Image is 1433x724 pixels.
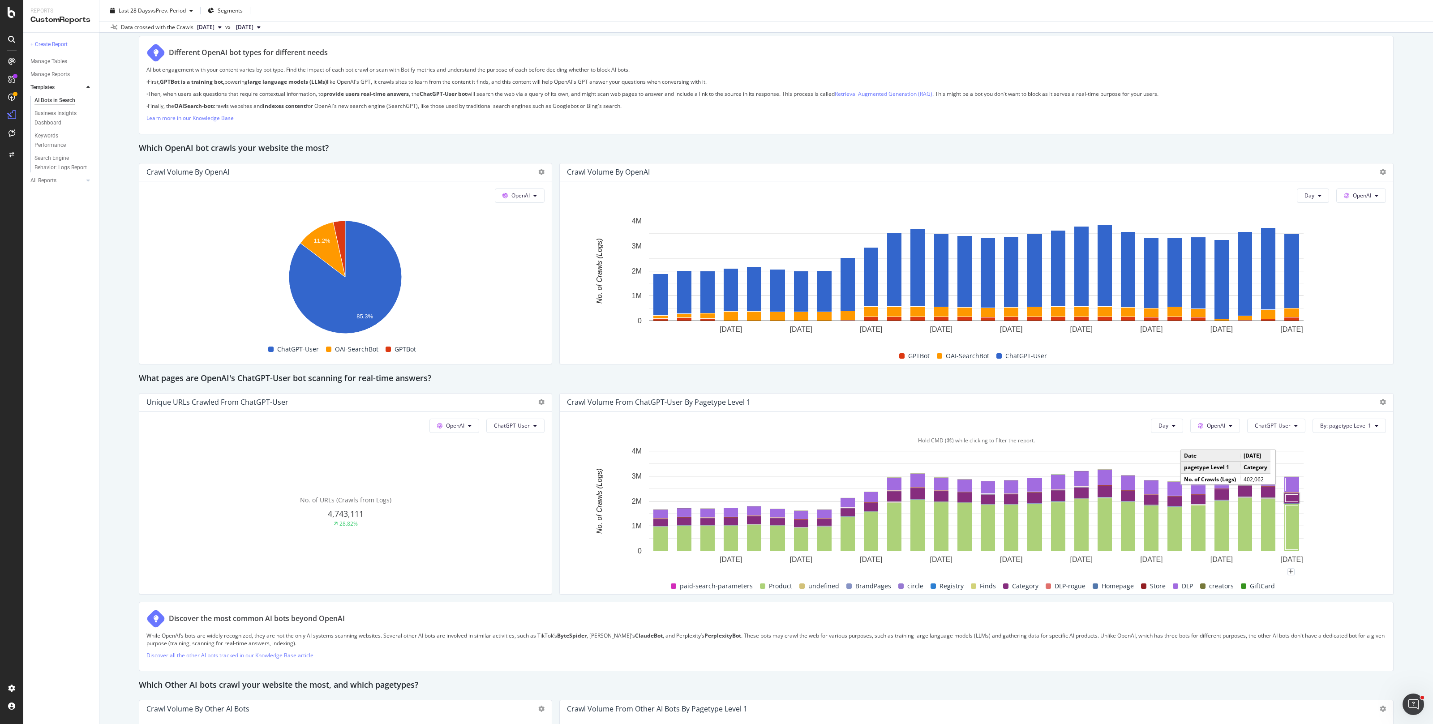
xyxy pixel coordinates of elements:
text: [DATE] [720,325,742,333]
div: Crawl Volume by OpenAIOpenAIA chart.ChatGPT-UserOAI-SearchBotGPTBot [139,163,552,364]
text: 1M [632,522,642,530]
span: circle [907,581,923,591]
text: [DATE] [1070,325,1093,333]
span: OAI-SearchBot [335,344,378,355]
svg: A chart. [567,216,1386,342]
div: Hold CMD (⌘) while clicking to filter the report. [567,437,1386,444]
text: No. of Crawls (Logs) [596,238,603,304]
text: [DATE] [1210,325,1233,333]
text: [DATE] [1070,555,1093,563]
text: [DATE] [930,555,952,563]
strong: ByteSpider [557,632,587,639]
svg: A chart. [146,216,545,342]
span: GPTBot [395,344,416,355]
text: 0 [638,547,642,555]
strong: GPTBot is a training bot, [160,78,224,86]
span: Day [1304,192,1314,199]
text: [DATE] [1000,325,1022,333]
span: ChatGPT-User [494,422,530,429]
text: 3M [632,242,642,250]
h2: What pages are OpenAI's ChatGPT-User bot scanning for real-time answers? [139,372,431,386]
text: 85.3% [356,313,373,320]
p: AI bot engagement with your content varies by bot type. Find the impact of each bot crawl or scan... [146,66,1386,73]
strong: indexes content [263,102,306,110]
h2: Which Other AI bots crawl your website the most, and which pagetypes? [139,678,418,693]
button: ChatGPT-User [486,419,545,433]
span: vs [225,23,232,31]
strong: · [146,102,148,110]
div: Business Insights Dashboard [34,109,86,128]
div: Crawl Volume from Other AI Bots by pagetype Level 1 [567,704,747,713]
text: [DATE] [720,555,742,563]
span: DLP [1182,581,1193,591]
div: Discover the most common AI bots beyond OpenAIWhile OpenAI’s bots are widely recognized, they are... [139,602,1394,671]
p: Then, when users ask questions that require contextual information, to , the will search the web ... [146,90,1386,98]
div: plus [1287,568,1295,575]
a: Discover all the other AI bots tracked in our Knowledge Base article [146,651,313,659]
span: Finds [980,581,996,591]
span: GiftCard [1250,581,1275,591]
div: Crawl Volume from ChatGPT-User by pagetype Level 1DayOpenAIChatGPT-UserBy: pagetype Level 1Hold C... [559,393,1394,595]
button: Last 28 DaysvsPrev. Period [107,4,197,18]
div: Search Engine Behavior: Logs Report [34,154,87,172]
button: OpenAI [1336,188,1386,203]
a: Templates [30,83,84,92]
button: OpenAI [1190,419,1240,433]
button: [DATE] [193,22,225,33]
button: [DATE] [232,22,264,33]
text: 4M [632,217,642,225]
svg: A chart. [567,446,1386,572]
strong: OAISearch-bot [174,102,213,110]
span: OpenAI [1207,422,1225,429]
strong: large language models (LLMs) [248,78,327,86]
span: 2025 Sep. 8th [197,23,215,31]
div: Reports [30,7,92,15]
strong: PerplexityBot [704,632,741,639]
text: [DATE] [1281,325,1303,333]
div: AI Bots in Search [34,96,75,105]
text: [DATE] [790,325,812,333]
strong: · [146,90,148,98]
button: ChatGPT-User [1247,419,1305,433]
span: Day [1158,422,1168,429]
span: BrandPages [855,581,891,591]
span: ChatGPT-User [1255,422,1291,429]
span: 4,743,111 [328,508,364,519]
text: [DATE] [930,325,952,333]
text: [DATE] [790,555,812,563]
a: Keywords Performance [34,131,93,150]
button: OpenAI [429,419,479,433]
div: Manage Reports [30,70,70,79]
span: Store [1150,581,1166,591]
text: 3M [632,472,642,480]
div: Crawl Volume by OpenAIDayOpenAIA chart.GPTBotOAI-SearchBotChatGPT-User [559,163,1394,364]
div: Crawl Volume by OpenAI [146,167,229,176]
strong: ClaudeBot [635,632,663,639]
text: [DATE] [1281,555,1303,563]
a: Business Insights Dashboard [34,109,93,128]
text: [DATE] [860,325,882,333]
div: Templates [30,83,55,92]
span: 2025 Aug. 11th [236,23,253,31]
span: No. of URLs (Crawls from Logs) [300,496,391,504]
p: Finally, the crawls websites and for OpenAI's new search engine (SearchGPT), like those used by t... [146,102,1386,110]
h2: Which OpenAI bot crawls your website the most? [139,141,329,156]
div: + Create Report [30,40,68,49]
span: By: pagetype Level 1 [1320,422,1371,429]
span: vs Prev. Period [150,7,186,14]
div: Which OpenAI bot crawls your website the most? [139,141,1394,156]
text: [DATE] [1140,325,1163,333]
div: Different OpenAI bot types for different needsAI bot engagement with your content varies by bot t... [139,36,1394,134]
div: Crawl Volume from ChatGPT-User by pagetype Level 1 [567,398,751,407]
div: Manage Tables [30,57,67,66]
span: DLP-rogue [1055,581,1085,591]
div: Keywords Performance [34,131,85,150]
span: Category [1012,581,1038,591]
span: Registry [940,581,964,591]
span: OpenAI [511,192,530,199]
button: Day [1151,419,1183,433]
strong: provide users real-time answers [323,90,409,98]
